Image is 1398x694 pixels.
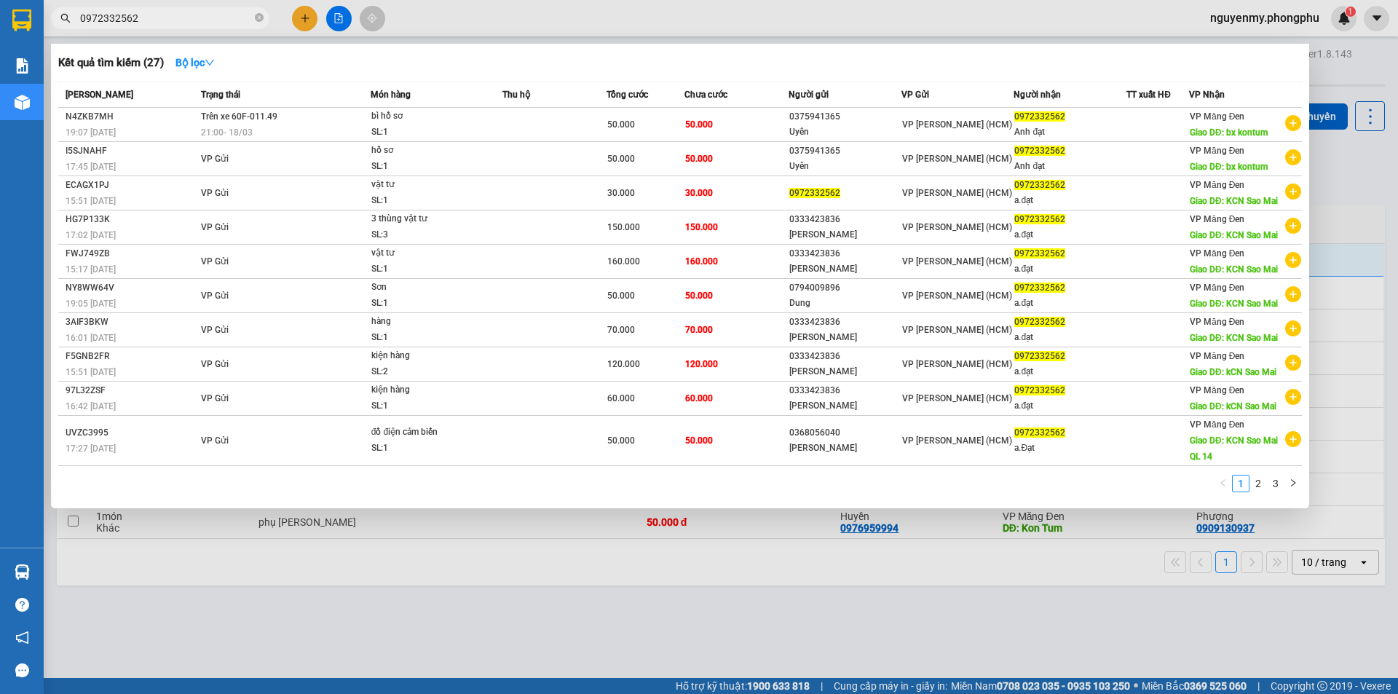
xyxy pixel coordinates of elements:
[371,261,481,277] div: SL: 1
[789,349,901,364] div: 0333423836
[205,58,215,68] span: down
[902,256,1012,267] span: VP [PERSON_NAME] (HCM)
[1014,146,1065,156] span: 0972332562
[371,109,481,125] div: bì hồ sơ
[1190,419,1244,430] span: VP Măng Đen
[1285,431,1301,447] span: plus-circle
[685,188,713,198] span: 30.000
[201,325,229,335] span: VP Gửi
[66,127,116,138] span: 19:07 [DATE]
[66,333,116,343] span: 16:01 [DATE]
[902,222,1012,232] span: VP [PERSON_NAME] (HCM)
[201,111,277,122] span: Trên xe 60F-011.49
[66,349,197,364] div: F5GNB2FR
[684,90,727,100] span: Chưa cước
[1190,385,1244,395] span: VP Măng Đen
[685,154,713,164] span: 50.000
[1285,218,1301,234] span: plus-circle
[63,45,163,74] span: VP Bình Dương: 36 Xuyên Á, [PERSON_NAME], Dĩ An, [GEOGRAPHIC_DATA]
[371,280,481,296] div: Sơn
[371,364,481,380] div: SL: 2
[1190,196,1278,206] span: Giao DĐ: KCN Sao Mai
[1249,475,1267,492] li: 2
[607,435,635,446] span: 50.000
[371,425,481,441] div: đồ điện cảm biến
[902,154,1012,164] span: VP [PERSON_NAME] (HCM)
[1014,441,1126,456] div: a.Đạt
[685,256,718,267] span: 160.000
[63,8,180,22] strong: PHONG PHÚ EXPRESS
[201,222,229,232] span: VP Gửi
[1190,401,1276,411] span: Giao DĐ: kCN Sao Mai
[1267,475,1284,492] li: 3
[789,125,901,140] div: Uyên
[607,188,635,198] span: 30.000
[902,291,1012,301] span: VP [PERSON_NAME] (HCM)
[371,382,481,398] div: kiện hàng
[789,330,901,345] div: [PERSON_NAME]
[789,383,901,398] div: 0333423836
[789,315,901,330] div: 0333423836
[371,125,481,141] div: SL: 1
[685,119,713,130] span: 50.000
[1190,264,1278,275] span: Giao DĐ: KCN Sao Mai
[1014,111,1065,122] span: 0972332562
[1014,364,1126,379] div: a.đạt
[255,13,264,22] span: close-circle
[1014,296,1126,311] div: a.đạt
[66,143,197,159] div: I5SJNAHF
[789,261,901,277] div: [PERSON_NAME]
[15,564,30,580] img: warehouse-icon
[1014,193,1126,208] div: a.đạt
[1014,351,1065,361] span: 0972332562
[1126,90,1171,100] span: TT xuất HĐ
[685,435,713,446] span: 50.000
[1284,475,1302,492] button: right
[607,256,640,267] span: 160.000
[371,143,481,159] div: hồ sơ
[1014,214,1065,224] span: 0972332562
[1285,286,1301,302] span: plus-circle
[58,55,164,71] h3: Kết quả tìm kiếm ( 27 )
[607,325,635,335] span: 70.000
[789,425,901,441] div: 0368056040
[66,246,197,261] div: FWJ749ZB
[66,212,197,227] div: HG7P133K
[15,95,30,110] img: warehouse-icon
[789,441,901,456] div: [PERSON_NAME]
[1232,475,1249,492] li: 1
[201,127,253,138] span: 21:00 - 18/03
[1014,330,1126,345] div: a.đạt
[371,193,481,209] div: SL: 1
[1219,478,1228,487] span: left
[371,90,411,100] span: Món hàng
[789,90,829,100] span: Người gửi
[1014,385,1065,395] span: 0972332562
[371,398,481,414] div: SL: 1
[66,367,116,377] span: 15:51 [DATE]
[79,106,125,116] strong: 0333 161718
[66,90,133,100] span: [PERSON_NAME]
[201,188,229,198] span: VP Gửi
[1284,475,1302,492] li: Next Page
[1190,333,1278,343] span: Giao DĐ: KCN Sao Mai
[201,256,229,267] span: VP Gửi
[1190,299,1278,309] span: Giao DĐ: KCN Sao Mai
[902,393,1012,403] span: VP [PERSON_NAME] (HCM)
[66,401,116,411] span: 16:42 [DATE]
[789,398,901,414] div: [PERSON_NAME]
[1190,367,1276,377] span: Giao DĐ: kCN Sao Mai
[1190,248,1244,259] span: VP Măng Đen
[789,159,901,174] div: Uyên
[201,90,240,100] span: Trạng thái
[66,280,197,296] div: NY8WW64V
[902,188,1012,198] span: VP [PERSON_NAME] (HCM)
[1268,476,1284,492] a: 3
[66,162,116,172] span: 17:45 [DATE]
[66,230,116,240] span: 17:02 [DATE]
[371,211,481,227] div: 3 thùng vật tư
[1190,180,1244,190] span: VP Măng Đen
[607,393,635,403] span: 60.000
[1189,90,1225,100] span: VP Nhận
[66,196,116,206] span: 15:51 [DATE]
